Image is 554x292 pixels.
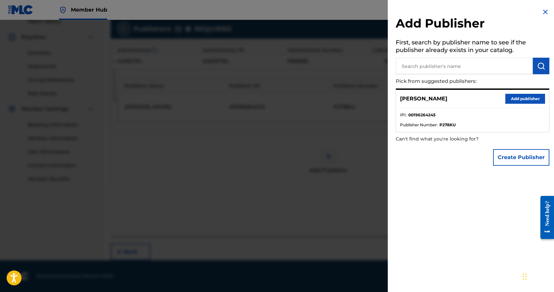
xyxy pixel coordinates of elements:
[523,267,527,287] div: Drag
[400,112,407,118] span: IPI :
[396,58,533,74] input: Search publisher's name
[521,260,554,292] iframe: Chat Widget
[400,95,447,103] p: [PERSON_NAME]
[408,112,435,118] strong: 00196264245
[439,122,456,128] strong: P278KU
[396,37,549,58] h5: First, search by publisher name to see if the publisher already exists in your catalog.
[535,191,554,244] iframe: Resource Center
[537,62,545,70] img: Search Works
[59,6,67,14] img: Top Rightsholder
[505,94,545,104] button: Add publisher
[493,149,549,166] button: Create Publisher
[400,122,438,128] span: Publisher Number :
[396,132,512,146] p: Can't find what you're looking for?
[71,6,107,14] span: Member Hub
[396,74,512,88] p: Pick from suggested publishers:
[396,16,549,33] h2: Add Publisher
[8,5,33,15] img: MLC Logo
